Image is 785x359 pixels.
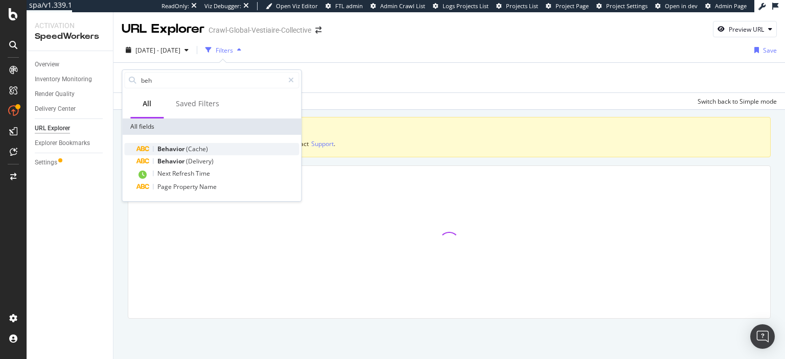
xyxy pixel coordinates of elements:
[204,2,241,10] div: Viz Debugger:
[186,145,208,153] span: (Cache)
[128,117,771,157] div: warning banner
[151,126,758,135] div: System alert: fails reported on your tested URLs
[698,97,777,106] div: Switch back to Simple mode
[35,31,105,42] div: SpeedWorkers
[35,59,106,70] a: Overview
[311,139,334,149] button: Support
[216,46,233,55] div: Filters
[173,182,199,191] span: Property
[35,89,106,100] a: Render Quality
[201,42,245,58] button: Filters
[380,2,425,10] span: Admin Crawl List
[35,89,75,100] div: Render Quality
[276,2,318,10] span: Open Viz Editor
[35,20,105,31] div: Activation
[750,42,777,58] button: Save
[157,145,186,153] span: Behavior
[35,157,57,168] div: Settings
[199,182,217,191] span: Name
[35,138,106,149] a: Explorer Bookmarks
[140,73,284,88] input: Search by field name
[35,123,106,134] a: URL Explorer
[371,2,425,10] a: Admin Crawl List
[443,2,489,10] span: Logs Projects List
[141,139,758,149] div: Please investigate your issue in the or contact .
[715,2,747,10] span: Admin Page
[433,2,489,10] a: Logs Projects List
[135,46,180,55] span: [DATE] - [DATE]
[143,99,151,109] div: All
[157,157,186,165] span: Behavior
[35,157,106,168] a: Settings
[35,123,70,134] div: URL Explorer
[122,118,301,135] div: All fields
[546,2,589,10] a: Project Page
[335,2,363,10] span: FTL admin
[196,169,210,178] span: Time
[35,59,59,70] div: Overview
[35,138,90,149] div: Explorer Bookmarks
[35,104,106,114] a: Delivery Center
[729,25,764,34] div: Preview URL
[665,2,698,10] span: Open in dev
[176,99,219,109] div: Saved Filters
[606,2,648,10] span: Project Settings
[311,139,334,148] div: Support
[35,74,92,85] div: Inventory Monitoring
[186,157,214,165] span: (Delivery)
[172,169,196,178] span: Refresh
[556,2,589,10] span: Project Page
[506,2,538,10] span: Projects List
[655,2,698,10] a: Open in dev
[713,21,777,37] button: Preview URL
[161,2,189,10] div: ReadOnly:
[763,46,777,55] div: Save
[266,2,318,10] a: Open Viz Editor
[157,169,172,178] span: Next
[315,27,321,34] div: arrow-right-arrow-left
[496,2,538,10] a: Projects List
[157,182,173,191] span: Page
[694,93,777,109] button: Switch back to Simple mode
[209,25,311,35] div: Crawl-Global-Vestiaire-Collective
[35,74,106,85] a: Inventory Monitoring
[750,324,775,349] div: Open Intercom Messenger
[122,20,204,38] div: URL Explorer
[596,2,648,10] a: Project Settings
[35,104,76,114] div: Delivery Center
[705,2,747,10] a: Admin Page
[326,2,363,10] a: FTL admin
[122,42,193,58] button: [DATE] - [DATE]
